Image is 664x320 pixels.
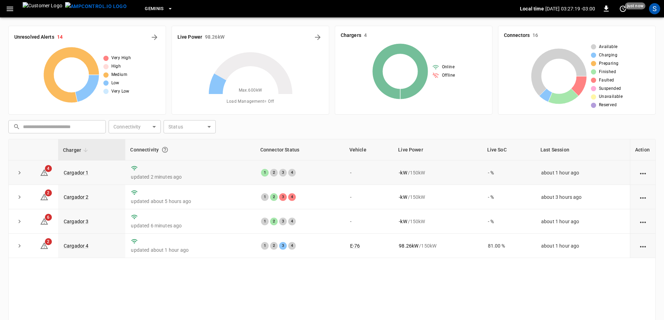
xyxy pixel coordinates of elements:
[399,194,407,201] p: - kW
[399,194,476,201] div: / 150 kW
[399,242,418,249] p: 98.26 kW
[599,69,616,76] span: Finished
[270,193,278,201] div: 2
[111,88,129,95] span: Very Low
[345,139,394,161] th: Vehicle
[111,71,127,78] span: Medium
[599,93,623,100] span: Unavailable
[279,193,287,201] div: 3
[288,169,296,177] div: 4
[520,5,544,12] p: Local time
[536,139,630,161] th: Last Session
[312,32,323,43] button: Energy Overview
[393,139,482,161] th: Live Power
[111,80,119,87] span: Low
[639,242,647,249] div: action cell options
[131,173,250,180] p: updated 2 minutes ago
[131,198,250,205] p: updated about 5 hours ago
[345,209,394,234] td: -
[630,139,655,161] th: Action
[145,5,164,13] span: Geminis
[279,169,287,177] div: 3
[270,218,278,225] div: 2
[617,3,629,14] button: set refresh interval
[40,218,48,224] a: 6
[482,139,536,161] th: Live SoC
[536,209,630,234] td: about 1 hour ago
[482,161,536,185] td: - %
[399,169,476,176] div: / 150 kW
[482,209,536,234] td: - %
[23,2,62,15] img: Customer Logo
[130,143,250,156] div: Connectivity
[239,87,262,94] span: Max. 600 kW
[14,192,25,202] button: expand row
[261,218,269,225] div: 1
[536,161,630,185] td: about 1 hour ago
[14,216,25,227] button: expand row
[649,3,660,14] div: profile-icon
[364,32,367,39] h6: 4
[64,243,89,249] a: Cargador 4
[57,33,63,41] h6: 14
[599,60,619,67] span: Preparing
[350,243,360,249] a: E-76
[270,242,278,250] div: 2
[341,32,361,39] h6: Chargers
[639,218,647,225] div: action cell options
[399,169,407,176] p: - kW
[482,234,536,258] td: 81.00 %
[261,242,269,250] div: 1
[131,222,250,229] p: updated 6 minutes ago
[288,218,296,225] div: 4
[261,169,269,177] div: 1
[399,218,476,225] div: / 150 kW
[599,102,617,109] span: Reserved
[288,242,296,250] div: 4
[599,85,621,92] span: Suspended
[536,234,630,258] td: about 1 hour ago
[625,2,646,9] span: just now
[45,189,52,196] span: 2
[442,72,455,79] span: Offline
[261,193,269,201] div: 1
[64,194,89,200] a: Cargador 2
[227,98,274,105] span: Load Management = Off
[14,33,54,41] h6: Unresolved Alerts
[279,242,287,250] div: 3
[639,169,647,176] div: action cell options
[599,44,618,50] span: Available
[532,32,538,39] h6: 16
[63,146,90,154] span: Charger
[149,32,160,43] button: All Alerts
[40,169,48,175] a: 4
[64,170,89,175] a: Cargador 1
[270,169,278,177] div: 2
[64,219,89,224] a: Cargador 3
[111,55,131,62] span: Very High
[159,143,171,156] button: Connection between the charger and our software.
[205,33,224,41] h6: 98.26 kW
[45,214,52,221] span: 6
[40,194,48,199] a: 2
[399,218,407,225] p: - kW
[14,167,25,178] button: expand row
[288,193,296,201] div: 4
[599,52,617,59] span: Charging
[45,165,52,172] span: 4
[399,242,476,249] div: / 150 kW
[345,161,394,185] td: -
[45,238,52,245] span: 2
[345,185,394,209] td: -
[14,241,25,251] button: expand row
[131,247,250,253] p: updated about 1 hour ago
[255,139,345,161] th: Connector Status
[536,185,630,209] td: about 3 hours ago
[639,194,647,201] div: action cell options
[545,5,595,12] p: [DATE] 03:27:19 -03:00
[279,218,287,225] div: 3
[482,185,536,209] td: - %
[40,243,48,248] a: 2
[142,2,176,16] button: Geminis
[177,33,202,41] h6: Live Power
